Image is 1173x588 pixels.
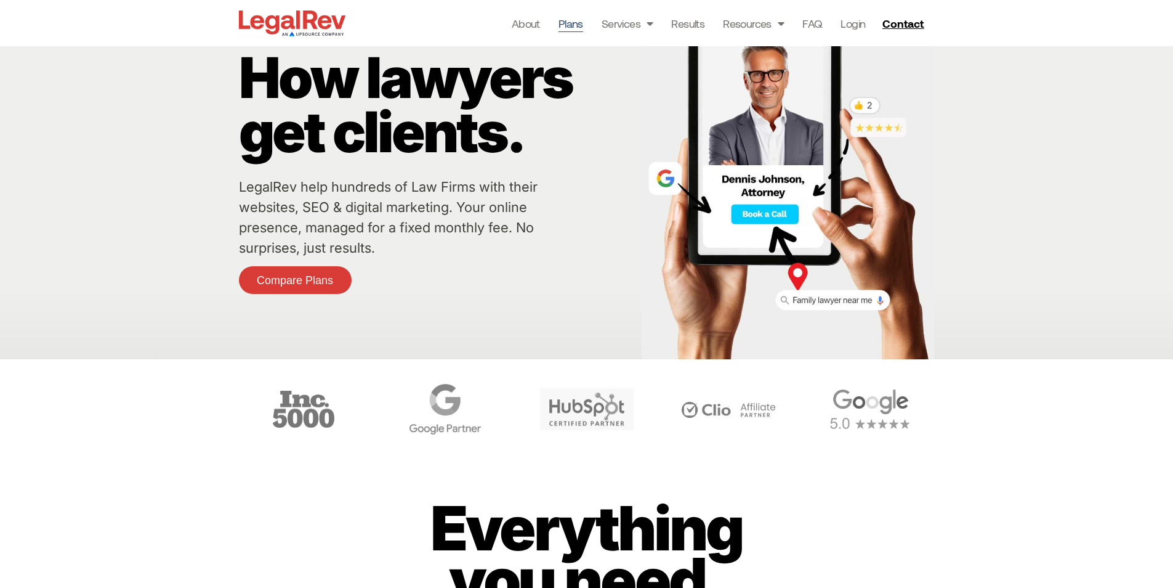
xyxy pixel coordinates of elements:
p: How lawyers get clients. [239,51,635,159]
div: 5 / 6 [519,378,655,441]
a: Plans [558,15,583,32]
div: 1 / 6 [802,378,938,441]
nav: Menu [512,15,866,32]
a: About [512,15,540,32]
div: 4 / 6 [377,378,513,441]
a: Services [602,15,653,32]
a: Compare Plans [239,266,352,294]
span: Contact [882,18,924,29]
a: Contact [877,14,932,33]
div: 3 / 6 [236,378,371,441]
span: Compare Plans [257,275,333,286]
a: FAQ [802,15,822,32]
a: Results [671,15,704,32]
div: Carousel [236,378,938,441]
div: 6 / 6 [661,378,796,441]
a: Login [840,15,865,32]
a: Resources [723,15,784,32]
a: LegalRev help hundreds of Law Firms with their websites, SEO & digital marketing. Your online pre... [239,179,538,256]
